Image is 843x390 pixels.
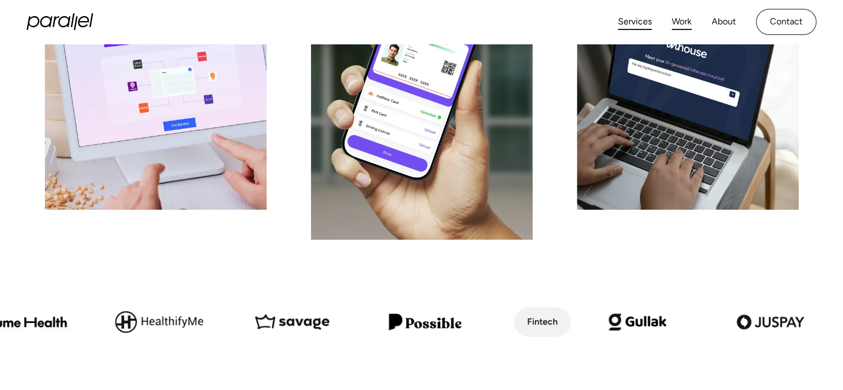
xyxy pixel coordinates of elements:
a: About [712,14,736,30]
a: Work [672,14,692,30]
div: Fintech [527,314,558,330]
a: Services [618,14,652,30]
a: Contact [756,9,816,35]
a: home [27,13,93,30]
